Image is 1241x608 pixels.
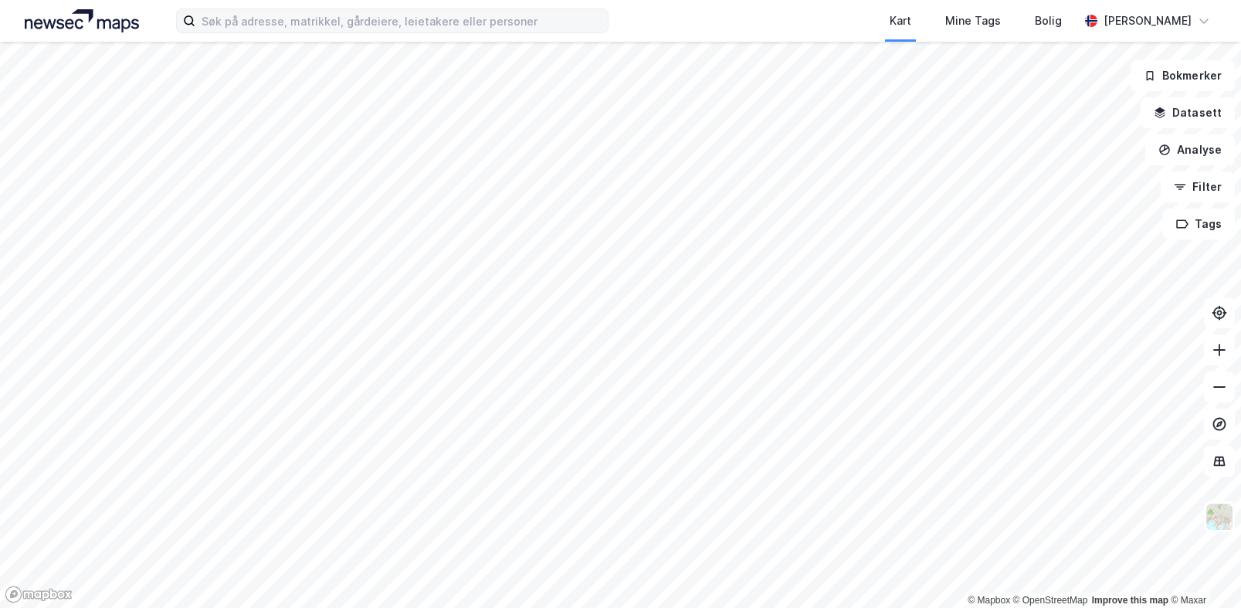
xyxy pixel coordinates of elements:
img: logo.a4113a55bc3d86da70a041830d287a7e.svg [25,9,139,32]
div: [PERSON_NAME] [1104,12,1192,30]
div: Kart [890,12,911,30]
div: Bolig [1035,12,1062,30]
input: Søk på adresse, matrikkel, gårdeiere, leietakere eller personer [195,9,608,32]
div: Kontrollprogram for chat [1164,534,1241,608]
div: Mine Tags [945,12,1001,30]
iframe: Chat Widget [1164,534,1241,608]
